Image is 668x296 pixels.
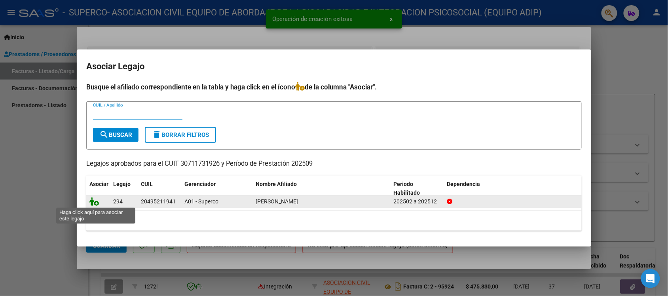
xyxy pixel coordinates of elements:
datatable-header-cell: Legajo [110,176,138,202]
span: A01 - Superco [184,198,218,205]
span: Gerenciador [184,181,216,187]
span: Nombre Afiliado [256,181,297,187]
span: Dependencia [447,181,480,187]
span: Borrar Filtros [152,131,209,139]
h2: Asociar Legajo [86,59,582,74]
div: 202502 a 202512 [394,197,441,206]
span: Legajo [113,181,131,187]
datatable-header-cell: Periodo Habilitado [391,176,444,202]
span: Periodo Habilitado [394,181,420,196]
mat-icon: search [99,130,109,139]
datatable-header-cell: Dependencia [444,176,582,202]
div: 20495211941 [141,197,176,206]
datatable-header-cell: Nombre Afiliado [252,176,391,202]
datatable-header-cell: Gerenciador [181,176,252,202]
p: Legajos aprobados para el CUIT 30711731926 y Período de Prestación 202509 [86,159,582,169]
div: Open Intercom Messenger [641,269,660,288]
h4: Busque el afiliado correspondiente en la tabla y haga click en el ícono de la columna "Asociar". [86,82,582,92]
button: Buscar [93,128,139,142]
span: Asociar [89,181,108,187]
button: Borrar Filtros [145,127,216,143]
span: CUIL [141,181,153,187]
span: Buscar [99,131,132,139]
div: 1 registros [86,211,582,231]
span: JAIMES FELIPE EZEQUIEL [256,198,298,205]
span: 294 [113,198,123,205]
datatable-header-cell: Asociar [86,176,110,202]
mat-icon: delete [152,130,161,139]
datatable-header-cell: CUIL [138,176,181,202]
